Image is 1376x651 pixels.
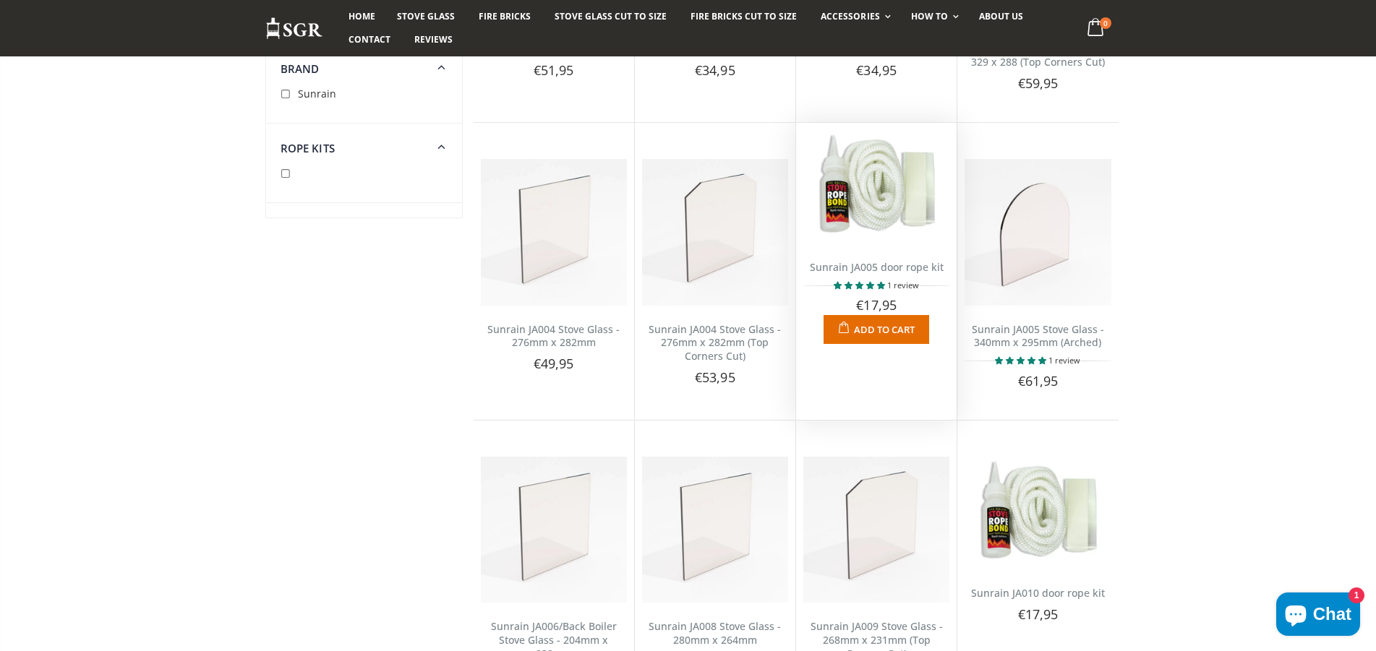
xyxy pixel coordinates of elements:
a: Sunrain JA010 door rope kit [971,586,1105,600]
img: Sunrain JA009 replacement stove glass with the top corners cut [803,457,949,603]
a: Fire Bricks Cut To Size [680,5,808,28]
span: Sunrain [298,87,336,100]
span: €34,95 [695,61,735,79]
a: Contact [338,28,401,51]
span: 5.00 stars [834,280,887,290]
img: Sunrain JA004 Stove Glass [481,159,627,305]
span: €51,95 [534,61,574,79]
span: Fire Bricks [479,10,531,22]
a: Stove Glass Cut To Size [544,5,678,28]
span: 1 review [1048,355,1080,366]
span: Fire Bricks Cut To Size [691,10,797,22]
a: Stove Glass [386,5,466,28]
img: Sunrain JA006/ Back Boiler [481,457,627,603]
span: Add to Cart [854,323,915,336]
a: Accessories [810,5,897,28]
img: Sunrain JA004 Stove Glass [642,159,788,305]
span: €53,95 [695,368,735,386]
span: 5.00 stars [995,355,1048,366]
span: 0 [1100,17,1111,29]
span: €49,95 [534,355,574,372]
a: Reviews [403,28,463,51]
span: Brand [281,61,320,76]
span: Contact [349,33,390,46]
a: 0 [1081,14,1111,43]
span: Accessories [821,10,879,22]
span: €17,95 [856,296,897,314]
span: €61,95 [1018,372,1059,389]
inbox-online-store-chat: Shopify online store chat [1272,592,1364,639]
a: About us [968,5,1034,28]
a: Sunrain JA004 Stove Glass - 276mm x 282mm [487,322,620,350]
img: Sunrain JA008 Stove Glass - 280mm x 264mm [642,457,788,603]
span: Rope Kits [281,141,335,155]
button: Add to Cart [824,315,928,344]
span: €34,95 [856,61,897,79]
span: 1 review [887,280,919,290]
img: Sunrain JA010 door rope kit [965,457,1111,569]
a: Home [338,5,386,28]
img: Sunrain JA005 rope door seal kit [803,130,949,242]
span: About us [979,10,1023,22]
span: Stove Glass Cut To Size [555,10,667,22]
a: Sunrain JA005 door rope kit [810,260,944,274]
img: Sunrain JA005 replacement stove glass [965,159,1111,305]
span: Stove Glass [397,10,455,22]
a: Sunrain JA008 Stove Glass - 280mm x 264mm [649,619,781,647]
a: Sunrain JA004 Stove Glass - 276mm x 282mm (Top Corners Cut) [649,322,781,363]
a: Sunrain JA005 Stove Glass - 340mm x 295mm (Arched) [972,322,1104,350]
a: Fire Bricks [468,5,542,28]
span: Home [349,10,375,22]
a: How To [900,5,966,28]
span: €17,95 [1018,605,1059,623]
img: Stove Glass Replacement [265,17,323,40]
span: Reviews [414,33,453,46]
span: €59,95 [1018,74,1059,92]
span: How To [911,10,948,22]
